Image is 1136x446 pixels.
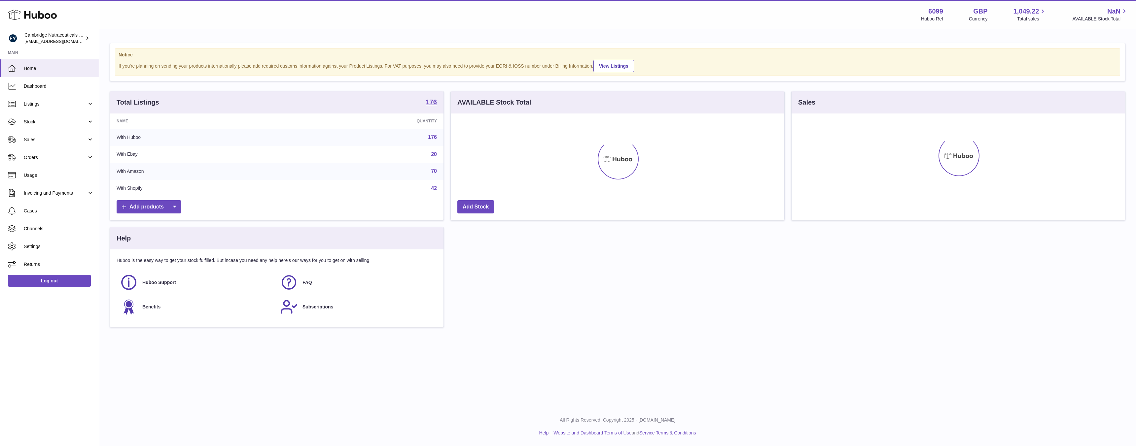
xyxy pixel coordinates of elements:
a: Service Terms & Conditions [639,430,696,435]
span: Benefits [142,304,160,310]
strong: GBP [973,7,987,16]
a: 1,049.22 Total sales [1013,7,1047,22]
div: Cambridge Nutraceuticals Ltd [24,32,84,45]
span: FAQ [302,279,312,286]
div: If you're planning on sending your products internationally please add required customs informati... [119,59,1117,72]
a: Add Stock [457,200,494,214]
span: [EMAIL_ADDRESS][DOMAIN_NAME] [24,39,97,44]
strong: 6099 [928,7,943,16]
span: Stock [24,119,87,125]
a: NaN AVAILABLE Stock Total [1072,7,1128,22]
a: 176 [426,99,437,107]
span: Listings [24,101,87,107]
p: Huboo is the easy way to get your stock fulfilled. But incase you need any help here's our ways f... [117,257,437,264]
span: Total sales [1017,16,1047,22]
span: AVAILABLE Stock Total [1072,16,1128,22]
a: Add products [117,200,181,214]
th: Name [110,113,293,129]
a: FAQ [280,273,434,291]
a: View Listings [593,60,634,72]
img: huboo@camnutra.com [8,33,18,43]
h3: Total Listings [117,98,159,107]
a: 70 [431,168,437,174]
span: Sales [24,137,87,143]
h3: Sales [798,98,815,107]
span: Invoicing and Payments [24,190,87,196]
th: Quantity [293,113,444,129]
span: Usage [24,172,94,178]
li: and [551,430,696,436]
td: With Shopify [110,180,293,197]
div: Currency [969,16,988,22]
strong: 176 [426,99,437,105]
span: 1,049.22 [1013,7,1039,16]
a: Huboo Support [120,273,273,291]
td: With Ebay [110,146,293,163]
span: Home [24,65,94,72]
div: Huboo Ref [921,16,943,22]
h3: AVAILABLE Stock Total [457,98,531,107]
span: Returns [24,261,94,268]
a: Subscriptions [280,298,434,316]
span: Orders [24,154,87,161]
span: NaN [1107,7,1120,16]
span: Huboo Support [142,279,176,286]
p: All Rights Reserved. Copyright 2025 - [DOMAIN_NAME] [104,417,1131,423]
h3: Help [117,234,131,243]
a: 176 [428,134,437,140]
span: Cases [24,208,94,214]
a: Website and Dashboard Terms of Use [553,430,631,435]
span: Channels [24,226,94,232]
span: Dashboard [24,83,94,89]
span: Settings [24,243,94,250]
strong: Notice [119,52,1117,58]
span: Subscriptions [302,304,333,310]
td: With Amazon [110,163,293,180]
a: Help [539,430,549,435]
a: Benefits [120,298,273,316]
a: 42 [431,185,437,191]
td: With Huboo [110,129,293,146]
a: 20 [431,151,437,157]
a: Log out [8,275,91,287]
